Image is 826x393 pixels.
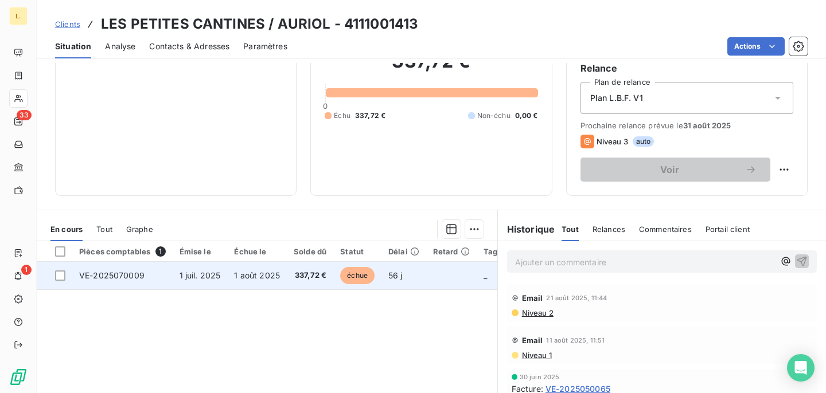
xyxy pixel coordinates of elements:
span: 11 août 2025, 11:51 [546,337,605,344]
h6: Historique [498,222,555,236]
span: Non-échu [477,111,511,121]
div: Délai [388,247,419,256]
div: Retard [433,247,470,256]
span: 1 [21,265,32,275]
div: L. [9,7,28,25]
span: 1 [155,246,166,257]
button: Voir [580,158,770,182]
span: 56 j [388,270,403,280]
span: Portail client [706,225,750,234]
span: 30 juin 2025 [520,374,560,380]
div: Open Intercom Messenger [787,354,815,382]
span: 1 juil. 2025 [180,270,221,280]
button: Actions [727,37,785,56]
span: Situation [55,41,91,52]
span: Graphe [126,225,153,234]
span: Email [522,336,543,345]
span: _ [484,270,487,280]
span: 0 [323,101,328,111]
img: Logo LeanPay [9,368,28,386]
a: Clients [55,18,80,30]
span: Voir [594,165,745,174]
span: 31 août 2025 [683,121,731,130]
div: Tag relance [484,247,542,256]
span: 1 août 2025 [234,270,280,280]
span: Analyse [105,41,135,52]
span: Relances [593,225,625,234]
span: 33 [17,110,32,120]
div: Pièces comptables [79,246,166,257]
span: Commentaires [639,225,692,234]
span: VE-2025070009 [79,270,145,280]
div: Solde dû [294,247,326,256]
span: Prochaine relance prévue le [580,121,793,130]
span: auto [633,136,654,147]
span: échue [340,267,375,284]
span: Échu [334,111,350,121]
span: Email [522,293,543,302]
span: 337,72 € [294,270,326,281]
span: Tout [562,225,579,234]
h3: LES PETITES CANTINES / AURIOL - 4111001413 [101,14,418,34]
span: 337,72 € [355,111,385,121]
span: Tout [96,225,112,234]
span: 0,00 € [515,111,538,121]
h2: 337,72 € [325,50,537,84]
div: Échue le [234,247,280,256]
span: Niveau 1 [521,351,552,360]
span: 21 août 2025, 11:44 [546,294,607,301]
div: Émise le [180,247,221,256]
h6: Relance [580,61,793,75]
span: Niveau 3 [597,137,628,146]
span: Niveau 2 [521,308,554,317]
span: Paramètres [243,41,287,52]
span: En cours [50,225,83,234]
span: Plan L.B.F. V1 [590,92,643,104]
a: 33 [9,112,27,131]
span: Contacts & Adresses [149,41,229,52]
span: Clients [55,19,80,29]
div: Statut [340,247,375,256]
